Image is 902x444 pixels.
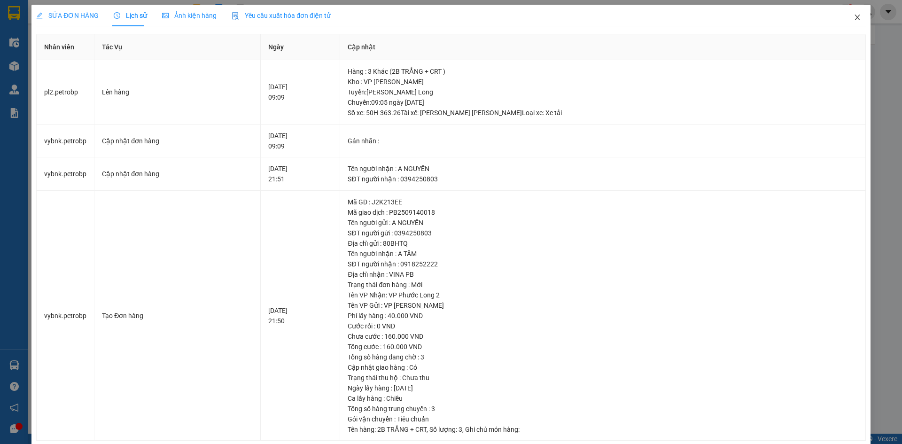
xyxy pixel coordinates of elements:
div: Tên hàng: , Số lượng: , Ghi chú món hàng: [348,424,857,435]
button: Close [844,5,871,31]
div: Lên hàng [102,87,253,97]
div: Tên người nhận : A NGUYÊN [348,164,857,174]
div: Tên VP Gửi : VP [PERSON_NAME] [348,300,857,311]
div: SĐT người nhận : 0394250803 [348,174,857,184]
div: Tổng số hàng đang chờ : 3 [348,352,857,362]
span: Ảnh kiện hàng [162,12,217,19]
div: Địa chỉ gửi : 80BHTQ [348,238,857,249]
div: Mã GD : J2K213EE [348,197,857,207]
td: vybnk.petrobp [37,157,94,191]
div: Địa chỉ nhận : VINA PB [348,269,857,280]
div: Tên VP Nhận: VP Phước Long 2 [348,290,857,300]
div: Ca lấy hàng : Chiều [348,393,857,404]
span: picture [162,12,169,19]
td: vybnk.petrobp [37,125,94,158]
span: 2B TRẮNG + CRT [377,426,427,433]
div: [DATE] 21:51 [268,164,332,184]
div: Gán nhãn : [348,136,857,146]
td: pl2.petrobp [37,60,94,125]
div: Tổng số hàng trung chuyển : 3 [348,404,857,414]
td: vybnk.petrobp [37,191,94,441]
div: Tên người nhận : A TÂM [348,249,857,259]
div: Kho : VP [PERSON_NAME] [348,77,857,87]
div: Tổng cước : 160.000 VND [348,342,857,352]
div: [DATE] 09:09 [268,82,332,102]
th: Cập nhật [340,34,865,60]
th: Ngày [261,34,340,60]
div: Cập nhật giao hàng : Có [348,362,857,373]
th: Nhân viên [37,34,94,60]
th: Tác Vụ [94,34,261,60]
div: Gói vận chuyển : Tiêu chuẩn [348,414,857,424]
span: Yêu cầu xuất hóa đơn điện tử [232,12,331,19]
div: Trạng thái đơn hàng : Mới [348,280,857,290]
div: Chưa cước : 160.000 VND [348,331,857,342]
div: Cước rồi : 0 VND [348,321,857,331]
div: [DATE] 21:50 [268,305,332,326]
div: Mã giao dịch : PB2509140018 [348,207,857,218]
div: Tuyến : [PERSON_NAME] Long Chuyến: 09:05 ngày [DATE] Số xe: 50H-363.26 Tài xế: [PERSON_NAME] [PER... [348,87,857,118]
span: edit [36,12,43,19]
span: clock-circle [114,12,120,19]
div: Tạo Đơn hàng [102,311,253,321]
div: SĐT người nhận : 0918252222 [348,259,857,269]
span: close [854,14,861,21]
span: 3 [459,426,462,433]
img: icon [232,12,239,20]
div: Hàng : 3 Khác (2B TRẮNG + CRT ) [348,66,857,77]
div: Cập nhật đơn hàng [102,136,253,146]
span: Lịch sử [114,12,147,19]
div: Trạng thái thu hộ : Chưa thu [348,373,857,383]
div: Ngày lấy hàng : [DATE] [348,383,857,393]
span: SỬA ĐƠN HÀNG [36,12,99,19]
div: SĐT người gửi : 0394250803 [348,228,857,238]
div: Tên người gửi : A NGUYÊN [348,218,857,228]
div: Phí lấy hàng : 40.000 VND [348,311,857,321]
div: Cập nhật đơn hàng [102,169,253,179]
div: [DATE] 09:09 [268,131,332,151]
